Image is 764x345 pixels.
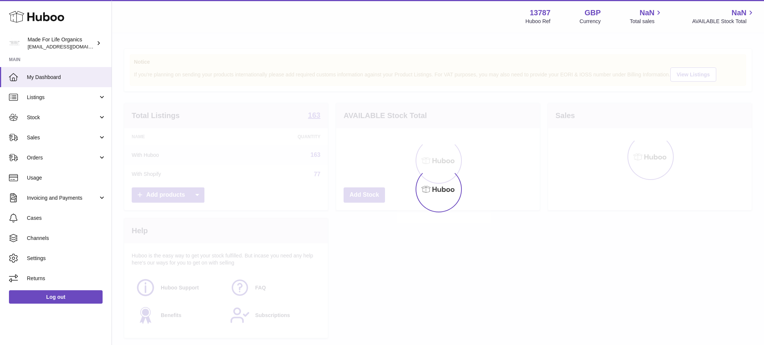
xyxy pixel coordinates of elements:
a: Log out [9,290,103,304]
span: My Dashboard [27,74,106,81]
div: Huboo Ref [526,18,551,25]
span: Returns [27,275,106,282]
span: Cases [27,215,106,222]
span: Settings [27,255,106,262]
a: NaN Total sales [630,8,663,25]
span: [EMAIL_ADDRESS][DOMAIN_NAME] [28,44,110,50]
span: Sales [27,134,98,141]
span: Total sales [630,18,663,25]
strong: 13787 [530,8,551,18]
a: NaN AVAILABLE Stock Total [692,8,755,25]
div: Currency [580,18,601,25]
div: Made For Life Organics [28,36,95,50]
span: AVAILABLE Stock Total [692,18,755,25]
span: Channels [27,235,106,242]
strong: GBP [585,8,601,18]
span: Usage [27,174,106,181]
span: Orders [27,154,98,161]
span: Stock [27,114,98,121]
img: internalAdmin-13787@internal.huboo.com [9,38,20,49]
span: Listings [27,94,98,101]
span: NaN [732,8,746,18]
span: Invoicing and Payments [27,194,98,202]
span: NaN [639,8,654,18]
